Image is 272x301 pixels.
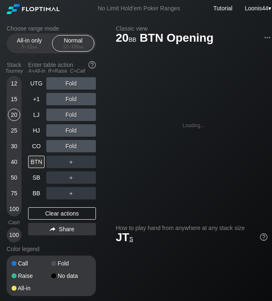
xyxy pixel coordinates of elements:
div: ＋ [46,171,96,184]
img: help.32db89a4.svg [88,60,97,69]
div: Normal [54,36,92,51]
div: Cash [3,220,25,225]
div: 100 [8,229,20,241]
div: Fold [46,124,96,137]
span: JT [116,231,133,244]
a: Tutorial [213,5,232,12]
div: ▾ [243,4,272,13]
div: 12 – 100 [56,44,91,50]
div: 40 [8,156,20,168]
span: Loonis44 [245,5,268,12]
div: ＋ [46,156,96,168]
div: ＋ [46,187,96,199]
div: Share [28,223,96,235]
div: Fold [46,109,96,121]
div: 75 [8,187,20,199]
div: 50 [8,171,20,184]
span: bb [79,44,84,50]
div: 100 [8,203,20,215]
div: Fold [46,93,96,105]
div: A=All-in R=Raise C=Call [28,68,96,74]
div: Call [12,261,51,266]
div: Loading... [183,123,205,128]
span: BTN Opening [138,32,215,45]
div: BTN [28,156,45,168]
div: 30 [8,140,20,152]
div: Fold [46,140,96,152]
div: 12 [8,77,20,90]
div: +1 [28,93,45,105]
img: help.32db89a4.svg [259,232,268,242]
div: No Limit Hold’em Poker Ranges [85,5,192,14]
div: All-in only [10,36,48,51]
div: BB [28,187,45,199]
div: All-in [12,285,51,291]
span: s [129,234,133,243]
div: 15 [8,93,20,105]
div: No data [51,273,91,279]
img: share.864f2f62.svg [50,227,55,232]
span: 20 [115,32,138,45]
div: UTG [28,77,45,90]
div: Fold [46,77,96,90]
div: Stack [3,58,25,77]
div: 5 – 12 [12,44,47,50]
div: Color legend [7,242,96,256]
h2: Choose range mode [7,25,96,32]
div: LJ [28,109,45,121]
div: Raise [12,273,51,279]
span: bb [129,34,136,43]
div: 25 [8,124,20,137]
h2: How to play hand from anywhere at any stack size [116,225,267,231]
div: Clear actions [28,207,96,220]
h2: Classic view [116,25,271,32]
span: bb [33,44,37,50]
div: SB [28,171,45,184]
img: ellipsis.fd386fe8.svg [263,33,272,42]
div: 20 [8,109,20,121]
div: Enter table action [28,58,96,77]
div: HJ [28,124,45,137]
div: Tourney [3,68,25,74]
img: Floptimal logo [7,4,60,14]
div: Fold [51,261,91,266]
div: CO [28,140,45,152]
